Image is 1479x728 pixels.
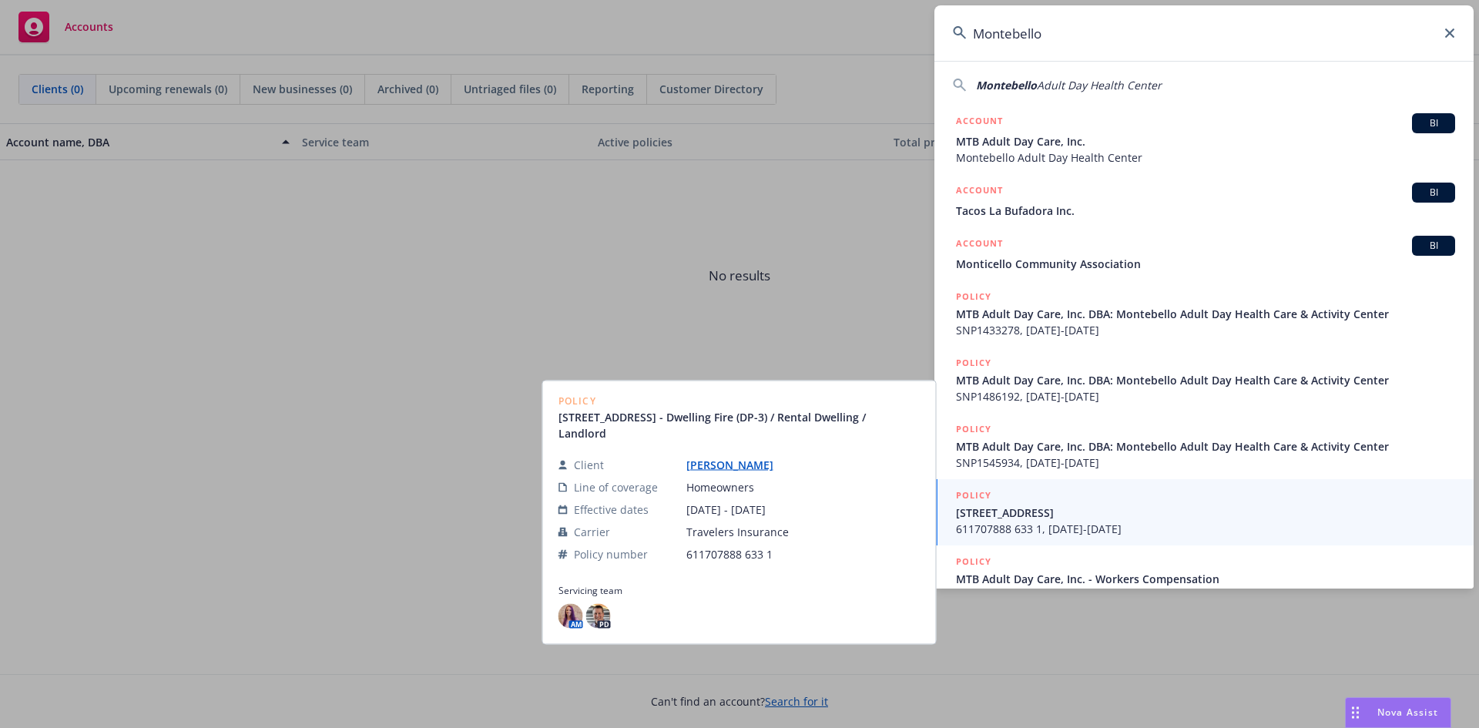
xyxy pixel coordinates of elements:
[956,388,1455,404] span: SNP1486192, [DATE]-[DATE]
[934,545,1474,612] a: POLICYMTB Adult Day Care, Inc. - Workers CompensationSNP1382764, [DATE]-[DATE]
[956,256,1455,272] span: Monticello Community Association
[934,5,1474,61] input: Search...
[956,322,1455,338] span: SNP1433278, [DATE]-[DATE]
[956,133,1455,149] span: MTB Adult Day Care, Inc.
[956,149,1455,166] span: Montebello Adult Day Health Center
[956,505,1455,521] span: [STREET_ADDRESS]
[956,554,991,569] h5: POLICY
[934,174,1474,227] a: ACCOUNTBITacos La Bufadora Inc.
[934,105,1474,174] a: ACCOUNTBIMTB Adult Day Care, Inc.Montebello Adult Day Health Center
[976,78,1037,92] span: Montebello
[956,455,1455,471] span: SNP1545934, [DATE]-[DATE]
[956,587,1455,603] span: SNP1382764, [DATE]-[DATE]
[956,488,991,503] h5: POLICY
[956,306,1455,322] span: MTB Adult Day Care, Inc. DBA: Montebello Adult Day Health Care & Activity Center
[956,113,1003,132] h5: ACCOUNT
[1346,698,1365,727] div: Drag to move
[1418,239,1449,253] span: BI
[1345,697,1451,728] button: Nova Assist
[934,227,1474,280] a: ACCOUNTBIMonticello Community Association
[1418,186,1449,200] span: BI
[1037,78,1162,92] span: Adult Day Health Center
[956,521,1455,537] span: 611707888 633 1, [DATE]-[DATE]
[934,280,1474,347] a: POLICYMTB Adult Day Care, Inc. DBA: Montebello Adult Day Health Care & Activity CenterSNP1433278,...
[934,413,1474,479] a: POLICYMTB Adult Day Care, Inc. DBA: Montebello Adult Day Health Care & Activity CenterSNP1545934,...
[956,571,1455,587] span: MTB Adult Day Care, Inc. - Workers Compensation
[1377,706,1438,719] span: Nova Assist
[956,289,991,304] h5: POLICY
[956,355,991,371] h5: POLICY
[956,236,1003,254] h5: ACCOUNT
[934,479,1474,545] a: POLICY[STREET_ADDRESS]611707888 633 1, [DATE]-[DATE]
[956,203,1455,219] span: Tacos La Bufadora Inc.
[956,372,1455,388] span: MTB Adult Day Care, Inc. DBA: Montebello Adult Day Health Care & Activity Center
[956,421,991,437] h5: POLICY
[956,438,1455,455] span: MTB Adult Day Care, Inc. DBA: Montebello Adult Day Health Care & Activity Center
[956,183,1003,201] h5: ACCOUNT
[1418,116,1449,130] span: BI
[934,347,1474,413] a: POLICYMTB Adult Day Care, Inc. DBA: Montebello Adult Day Health Care & Activity CenterSNP1486192,...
